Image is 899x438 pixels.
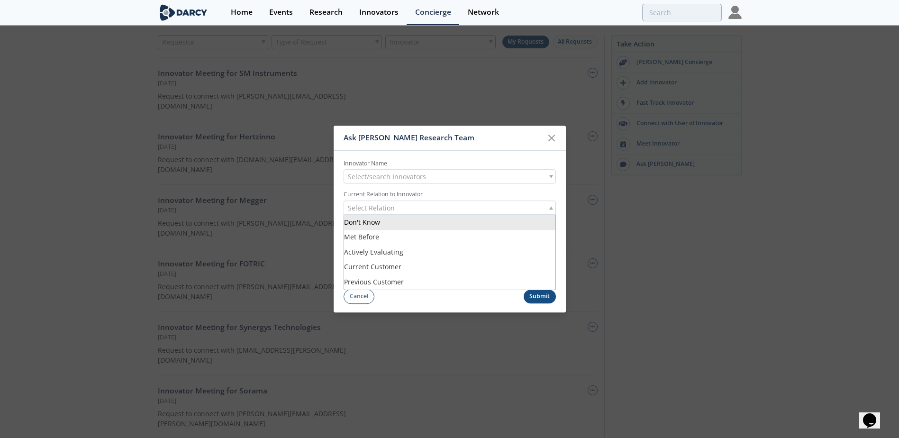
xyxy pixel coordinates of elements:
[344,159,556,168] label: Innovator Name
[344,201,556,215] div: Select Relation
[344,233,379,242] span: Met Before
[344,218,380,227] span: Don't Know
[344,170,556,184] div: Select/search Innovators
[415,9,451,16] div: Concierge
[309,9,343,16] div: Research
[348,201,395,215] span: Select Relation
[344,191,556,199] label: Current Relation to Innovator
[269,9,293,16] div: Events
[344,277,404,286] span: Previous Customer
[468,9,499,16] div: Network
[344,247,403,256] span: Actively Evaluating
[524,290,556,303] button: Submit
[359,9,399,16] div: Innovators
[348,170,426,183] span: Select/search Innovators
[859,400,890,429] iframe: chat widget
[344,289,375,304] button: Cancel
[344,129,543,147] div: Ask [PERSON_NAME] Research Team
[642,4,722,21] input: Advanced Search
[158,4,209,21] img: logo-wide.svg
[728,6,742,19] img: Profile
[231,9,253,16] div: Home
[344,263,401,272] span: Current Customer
